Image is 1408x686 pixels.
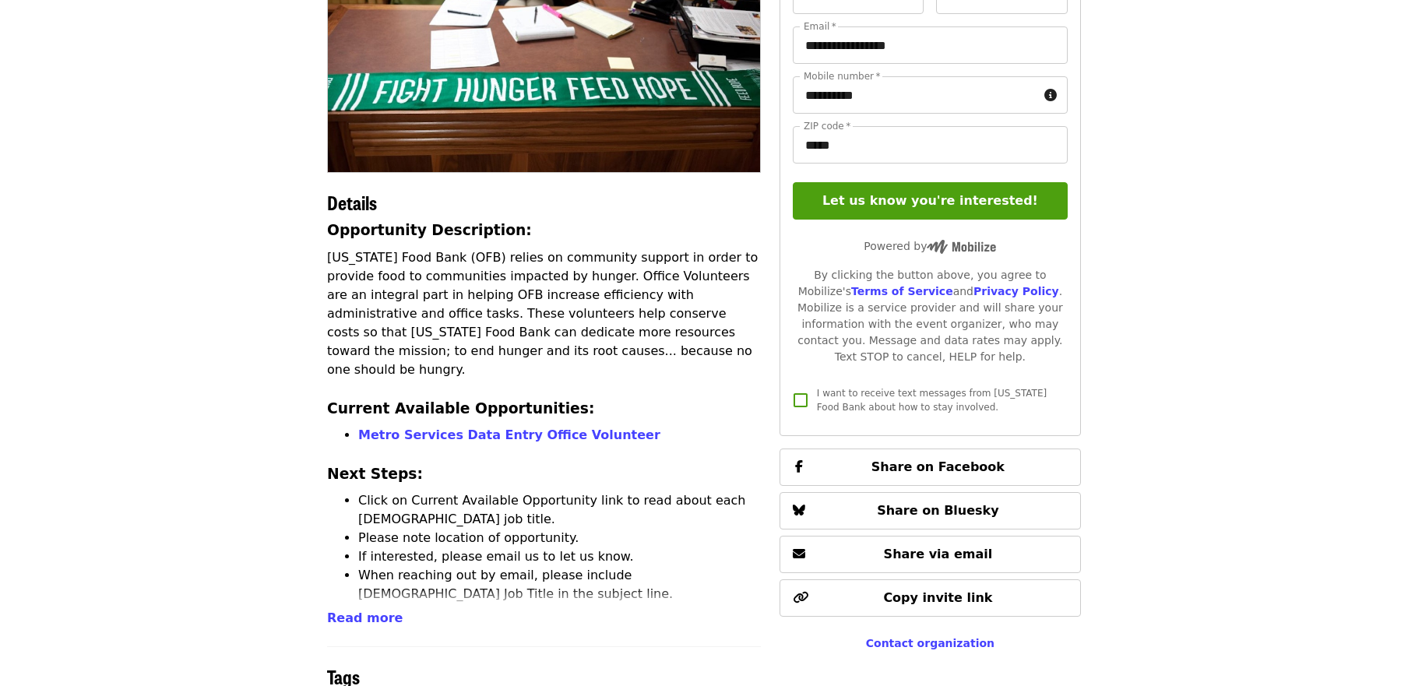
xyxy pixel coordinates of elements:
[780,536,1081,573] button: Share via email
[866,637,994,649] a: Contact organization
[780,449,1081,486] button: Share on Facebook
[327,466,423,482] strong: Next Steps:
[327,188,377,216] span: Details
[793,126,1068,164] input: ZIP code
[793,26,1068,64] input: Email
[358,547,761,566] li: If interested, please email us to let us know.
[851,285,953,297] a: Terms of Service
[780,492,1081,529] button: Share on Bluesky
[793,76,1038,114] input: Mobile number
[793,267,1068,365] div: By clicking the button above, you agree to Mobilize's and . Mobilize is a service provider and wi...
[804,72,880,81] label: Mobile number
[327,610,403,625] span: Read more
[871,459,1005,474] span: Share on Facebook
[780,579,1081,617] button: Copy invite link
[327,248,761,379] p: [US_STATE] Food Bank (OFB) relies on community support in order to provide food to communities im...
[358,566,761,603] li: When reaching out by email, please include [DEMOGRAPHIC_DATA] Job Title in the subject line.
[327,609,403,628] button: Read more
[817,388,1047,413] span: I want to receive text messages from [US_STATE] Food Bank about how to stay involved.
[883,590,992,605] span: Copy invite link
[877,503,999,518] span: Share on Bluesky
[327,400,594,417] strong: Current Available Opportunities:
[804,121,850,131] label: ZIP code
[804,22,836,31] label: Email
[327,222,532,238] strong: Opportunity Description:
[884,547,993,561] span: Share via email
[1044,88,1057,103] i: circle-info icon
[864,240,996,252] span: Powered by
[358,491,761,529] li: Click on Current Available Opportunity link to read about each [DEMOGRAPHIC_DATA] job title.
[927,240,996,254] img: Powered by Mobilize
[973,285,1059,297] a: Privacy Policy
[358,427,660,442] a: Metro Services Data Entry Office Volunteer
[358,529,761,547] li: Please note location of opportunity.
[793,182,1068,220] button: Let us know you're interested!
